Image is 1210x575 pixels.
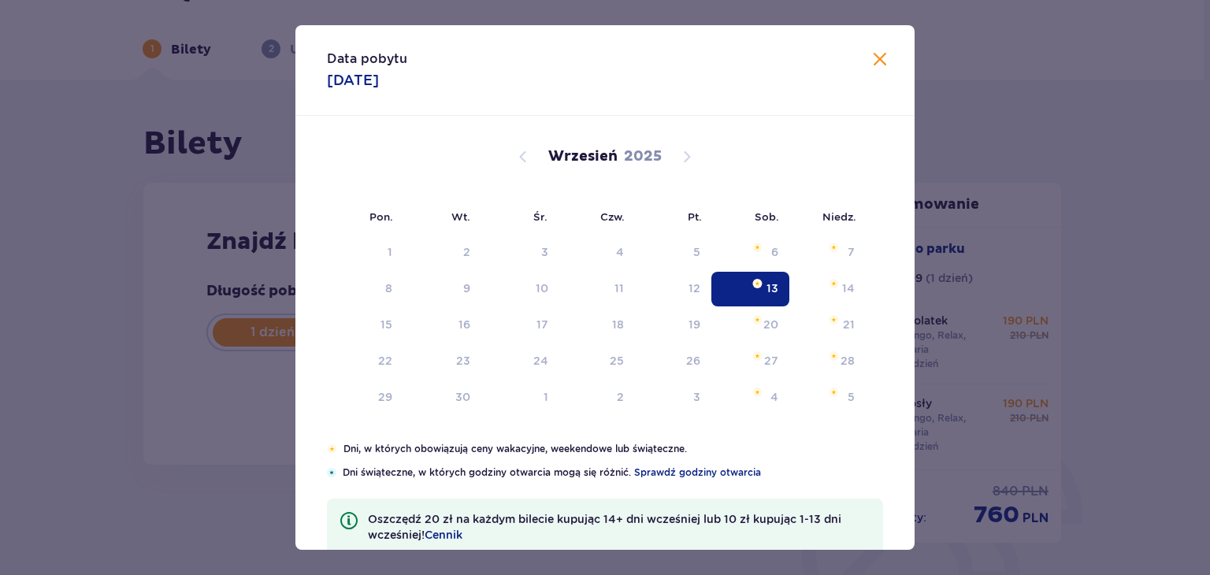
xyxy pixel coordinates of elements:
[533,210,547,223] small: Śr.
[770,389,778,405] div: 4
[536,280,548,296] div: 10
[463,280,470,296] div: 9
[635,308,711,343] td: piątek, 19 września 2025
[403,380,481,415] td: wtorek, 30 września 2025
[755,210,779,223] small: Sob.
[544,389,548,405] div: 1
[295,116,915,442] div: Calendar
[343,442,883,456] p: Dni, w których obowiązują ceny wakacyjne, weekendowe lub świąteczne.
[481,272,559,306] td: środa, 10 września 2025
[559,272,636,306] td: czwartek, 11 września 2025
[711,344,789,379] td: sobota, 27 września 2025
[380,317,392,332] div: 15
[403,308,481,343] td: wtorek, 16 września 2025
[403,236,481,270] td: Not available. wtorek, 2 września 2025
[541,244,548,260] div: 3
[688,210,702,223] small: Pt.
[789,344,866,379] td: niedziela, 28 września 2025
[635,272,711,306] td: piątek, 12 września 2025
[635,380,711,415] td: piątek, 3 października 2025
[327,272,403,306] td: poniedziałek, 8 września 2025
[789,308,866,343] td: niedziela, 21 września 2025
[559,344,636,379] td: czwartek, 25 września 2025
[463,244,470,260] div: 2
[327,380,403,415] td: poniedziałek, 29 września 2025
[789,236,866,270] td: niedziela, 7 września 2025
[635,236,711,270] td: Not available. piątek, 5 września 2025
[693,389,700,405] div: 3
[481,344,559,379] td: środa, 24 września 2025
[385,280,392,296] div: 8
[610,353,624,369] div: 25
[369,210,393,223] small: Pon.
[616,244,624,260] div: 4
[711,272,789,306] td: Selected. sobota, 13 września 2025
[600,210,625,223] small: Czw.
[559,308,636,343] td: czwartek, 18 września 2025
[693,244,700,260] div: 5
[711,308,789,343] td: sobota, 20 września 2025
[771,244,778,260] div: 6
[536,317,548,332] div: 17
[327,308,403,343] td: poniedziałek, 15 września 2025
[378,389,392,405] div: 29
[763,317,778,332] div: 20
[481,236,559,270] td: Not available. środa, 3 września 2025
[635,344,711,379] td: piątek, 26 września 2025
[559,236,636,270] td: Not available. czwartek, 4 września 2025
[456,353,470,369] div: 23
[789,380,866,415] td: niedziela, 5 października 2025
[764,353,778,369] div: 27
[686,353,700,369] div: 26
[403,272,481,306] td: wtorek, 9 września 2025
[559,380,636,415] td: czwartek, 2 października 2025
[789,272,866,306] td: niedziela, 14 września 2025
[378,353,392,369] div: 22
[614,280,624,296] div: 11
[617,389,624,405] div: 2
[327,236,403,270] td: Not available. poniedziałek, 1 września 2025
[403,344,481,379] td: wtorek, 23 września 2025
[766,280,778,296] div: 13
[388,244,392,260] div: 1
[689,317,700,332] div: 19
[711,380,789,415] td: sobota, 4 października 2025
[612,317,624,332] div: 18
[458,317,470,332] div: 16
[481,308,559,343] td: środa, 17 września 2025
[481,380,559,415] td: środa, 1 października 2025
[455,389,470,405] div: 30
[327,344,403,379] td: poniedziałek, 22 września 2025
[822,210,856,223] small: Niedz.
[711,236,789,270] td: sobota, 6 września 2025
[451,210,470,223] small: Wt.
[533,353,548,369] div: 24
[689,280,700,296] div: 12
